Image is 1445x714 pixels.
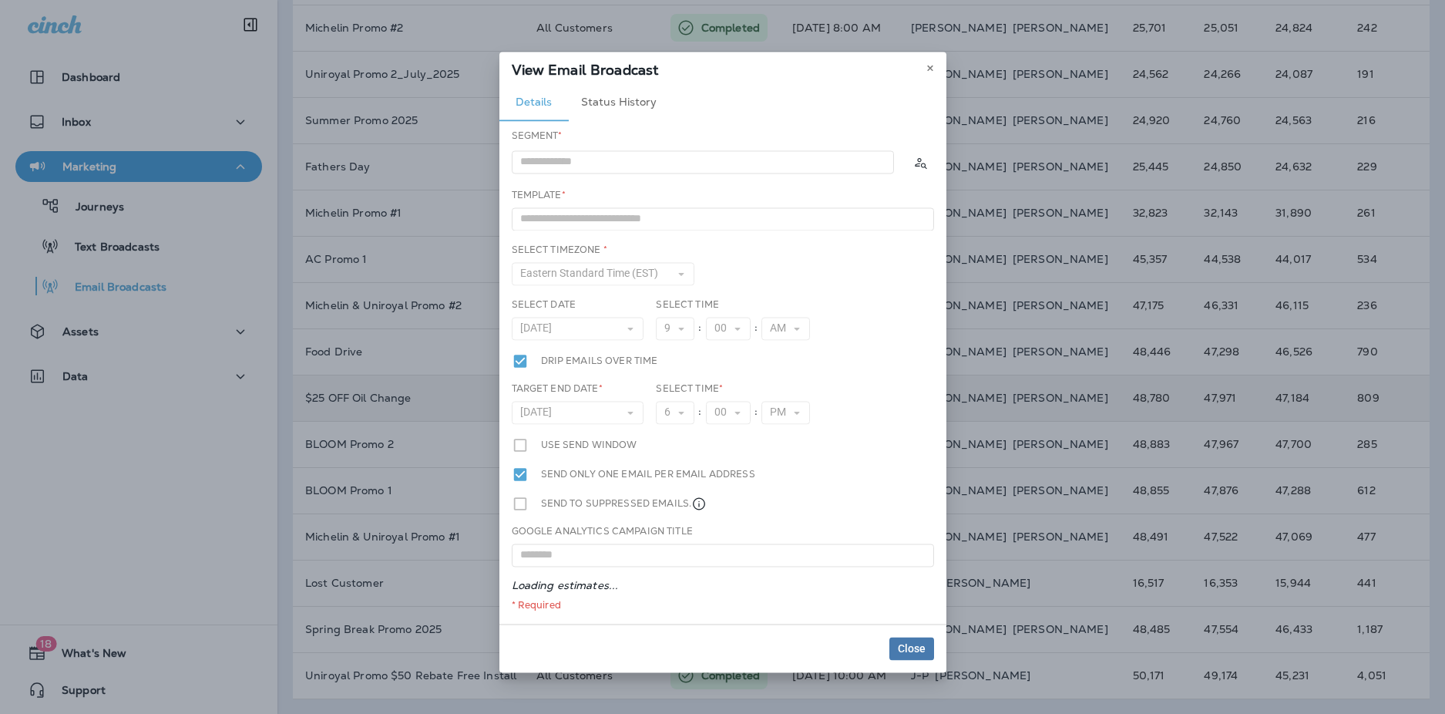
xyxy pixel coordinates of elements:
[541,352,658,369] label: Drip emails over time
[541,436,637,453] label: Use send window
[520,406,558,419] span: [DATE]
[512,189,566,201] label: Template
[770,406,792,419] span: PM
[512,578,619,592] em: Loading estimates...
[694,401,705,424] div: :
[714,322,733,335] span: 00
[656,382,723,395] label: Select Time
[512,317,644,340] button: [DATE]
[512,599,934,611] div: * Required
[512,298,576,311] label: Select Date
[694,317,705,340] div: :
[751,317,761,340] div: :
[512,401,644,424] button: [DATE]
[664,322,677,335] span: 9
[541,466,755,483] label: Send only one email per email address
[664,406,677,419] span: 6
[761,401,810,424] button: PM
[898,643,926,654] span: Close
[512,382,603,395] label: Target End Date
[569,84,669,121] button: Status History
[770,322,792,335] span: AM
[656,401,694,424] button: 6
[520,268,664,281] span: Eastern Standard Time (EST)
[706,317,751,340] button: 00
[512,130,563,142] label: Segment
[541,495,707,512] label: Send to suppressed emails.
[889,637,934,660] button: Close
[656,298,719,311] label: Select Time
[706,401,751,424] button: 00
[499,84,569,121] button: Details
[761,317,810,340] button: AM
[714,406,733,419] span: 00
[520,322,558,335] span: [DATE]
[512,525,693,537] label: Google Analytics Campaign Title
[656,317,694,340] button: 9
[512,244,607,256] label: Select Timezone
[512,262,695,285] button: Eastern Standard Time (EST)
[751,401,761,424] div: :
[499,52,946,84] div: View Email Broadcast
[906,148,934,176] button: Calculate the estimated number of emails to be sent based on selected segment. (This could take a...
